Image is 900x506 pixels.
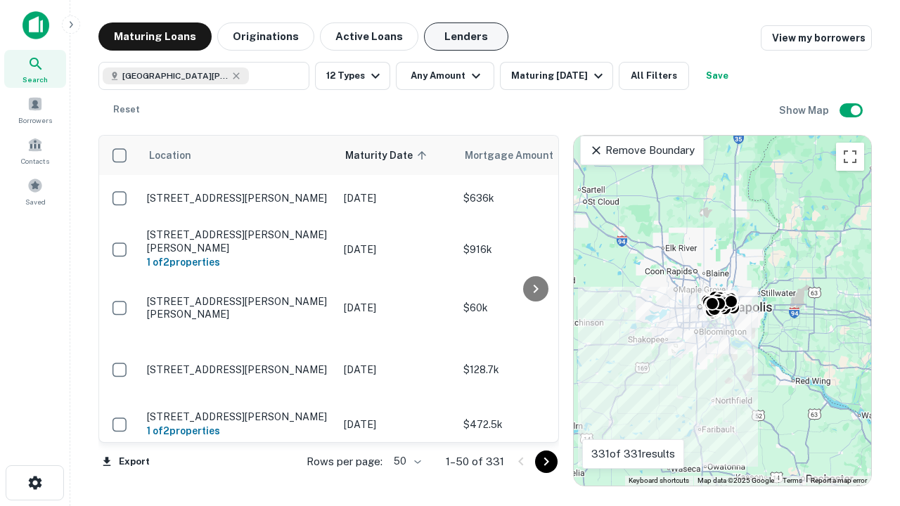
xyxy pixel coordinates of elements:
span: Saved [25,196,46,207]
img: capitalize-icon.png [22,11,49,39]
p: $60k [463,300,604,316]
a: Report a map error [811,476,867,484]
span: [GEOGRAPHIC_DATA][PERSON_NAME], [GEOGRAPHIC_DATA], [GEOGRAPHIC_DATA] [122,70,228,82]
span: Contacts [21,155,49,167]
th: Mortgage Amount [456,136,611,175]
p: Rows per page: [307,453,382,470]
button: Export [98,451,153,472]
div: 0 0 [574,136,871,486]
button: Originations [217,22,314,51]
p: Remove Boundary [589,142,694,159]
p: [STREET_ADDRESS][PERSON_NAME] [147,192,330,205]
p: [DATE] [344,362,449,377]
button: Maturing Loans [98,22,212,51]
button: Go to next page [535,450,558,473]
button: Maturing [DATE] [500,62,613,90]
a: Terms (opens in new tab) [783,476,802,484]
th: Location [140,136,337,175]
button: Reset [104,96,149,124]
a: Contacts [4,131,66,169]
p: [DATE] [344,242,449,257]
a: Borrowers [4,91,66,129]
button: Toggle fullscreen view [836,143,864,171]
button: Active Loans [320,22,418,51]
p: $636k [463,190,604,206]
p: [STREET_ADDRESS][PERSON_NAME] [147,410,330,423]
span: Search [22,74,48,85]
h6: 1 of 2 properties [147,254,330,270]
a: View my borrowers [761,25,872,51]
button: Any Amount [396,62,494,90]
button: Lenders [424,22,508,51]
button: Save your search to get updates of matches that match your search criteria. [695,62,740,90]
span: Borrowers [18,115,52,126]
th: Maturity Date [337,136,456,175]
p: $916k [463,242,604,257]
a: Saved [4,172,66,210]
h6: Show Map [779,103,831,118]
p: [DATE] [344,300,449,316]
span: Map data ©2025 Google [697,476,774,484]
p: [DATE] [344,417,449,432]
p: 1–50 of 331 [446,453,504,470]
span: Maturity Date [345,147,431,164]
button: 12 Types [315,62,390,90]
button: All Filters [619,62,689,90]
p: 331 of 331 results [591,446,675,462]
p: [DATE] [344,190,449,206]
p: [STREET_ADDRESS][PERSON_NAME] [147,363,330,376]
img: Google [577,467,624,486]
p: [STREET_ADDRESS][PERSON_NAME][PERSON_NAME] [147,228,330,254]
p: $472.5k [463,417,604,432]
div: Maturing [DATE] [511,67,607,84]
p: [STREET_ADDRESS][PERSON_NAME][PERSON_NAME] [147,295,330,320]
p: $128.7k [463,362,604,377]
a: Search [4,50,66,88]
h6: 1 of 2 properties [147,423,330,439]
div: 50 [388,451,423,472]
span: Location [148,147,191,164]
button: Keyboard shortcuts [629,476,689,486]
a: Open this area in Google Maps (opens a new window) [577,467,624,486]
span: Mortgage Amount [465,147,572,164]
